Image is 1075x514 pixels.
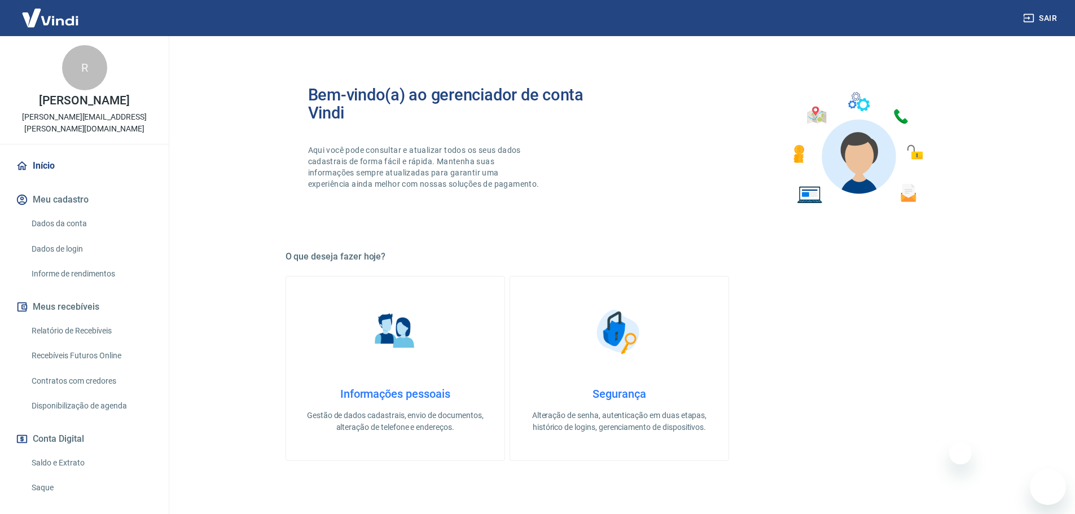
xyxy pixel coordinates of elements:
div: R [62,45,107,90]
p: Alteração de senha, autenticação em duas etapas, histórico de logins, gerenciamento de dispositivos. [528,410,710,433]
h5: O que deseja fazer hoje? [286,251,954,262]
a: Dados da conta [27,212,155,235]
h4: Segurança [528,387,710,401]
img: Vindi [14,1,87,35]
iframe: Fechar mensagem [949,442,972,464]
a: Contratos com credores [27,370,155,393]
a: Recebíveis Futuros Online [27,344,155,367]
button: Meus recebíveis [14,295,155,319]
img: Informações pessoais [367,304,423,360]
a: Relatório de Recebíveis [27,319,155,342]
a: SegurançaSegurançaAlteração de senha, autenticação em duas etapas, histórico de logins, gerenciam... [510,276,729,461]
img: Imagem de um avatar masculino com diversos icones exemplificando as funcionalidades do gerenciado... [783,86,931,210]
img: Segurança [591,304,647,360]
a: Dados de login [27,238,155,261]
iframe: Botão para abrir a janela de mensagens [1030,469,1066,505]
p: Gestão de dados cadastrais, envio de documentos, alteração de telefone e endereços. [304,410,486,433]
p: [PERSON_NAME][EMAIL_ADDRESS][PERSON_NAME][DOMAIN_NAME] [9,111,160,135]
a: Informe de rendimentos [27,262,155,285]
h4: Informações pessoais [304,387,486,401]
a: Início [14,153,155,178]
p: Aqui você pode consultar e atualizar todos os seus dados cadastrais de forma fácil e rápida. Mant... [308,144,542,190]
button: Meu cadastro [14,187,155,212]
a: Informações pessoaisInformações pessoaisGestão de dados cadastrais, envio de documentos, alteraçã... [286,276,505,461]
h2: Bem-vindo(a) ao gerenciador de conta Vindi [308,86,620,122]
a: Disponibilização de agenda [27,394,155,418]
a: Saldo e Extrato [27,451,155,475]
button: Sair [1021,8,1061,29]
a: Saque [27,476,155,499]
button: Conta Digital [14,427,155,451]
p: [PERSON_NAME] [39,95,129,107]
